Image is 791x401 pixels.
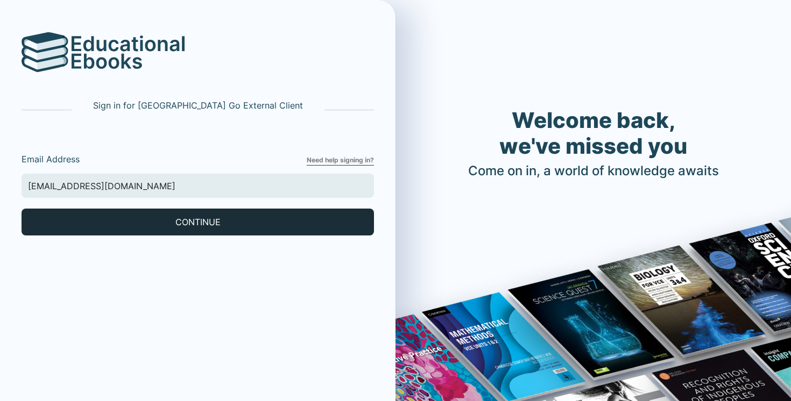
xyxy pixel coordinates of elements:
img: logo.svg [22,32,69,72]
h1: Welcome back, we've missed you [468,108,719,159]
h4: Come on in, a world of knowledge awaits [468,163,719,179]
button: CONTINUE [22,209,374,235]
label: Email Address [22,153,307,166]
a: Need help signing in? [307,155,374,166]
p: Sign in for [GEOGRAPHIC_DATA] Go External Client [93,99,303,112]
img: logo-text.svg [72,35,185,69]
